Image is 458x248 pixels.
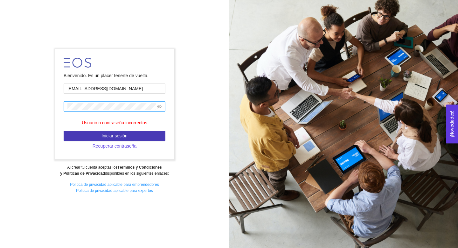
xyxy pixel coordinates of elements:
button: Iniciar sesión [64,131,165,141]
a: Recuperar contraseña [64,143,165,149]
div: Bienvenido. Es un placer tenerte de vuelta. [64,72,165,79]
span: eye-invisible [157,104,162,109]
p: Usuario o contraseña incorrectos [64,119,165,126]
button: Open Feedback Widget [446,105,458,143]
span: Iniciar sesión [101,132,128,139]
img: LOGO [64,58,91,68]
strong: Términos y Condiciones y Políticas de Privacidad [60,165,162,176]
span: Recuperar contraseña [93,142,137,150]
input: Correo electrónico [64,84,165,94]
a: Política de privacidad aplicable para emprendedores [70,182,159,187]
button: Recuperar contraseña [64,141,165,151]
a: Política de privacidad aplicable para expertos [76,188,153,193]
div: Al crear tu cuenta aceptas los disponibles en los siguientes enlaces: [4,164,225,177]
